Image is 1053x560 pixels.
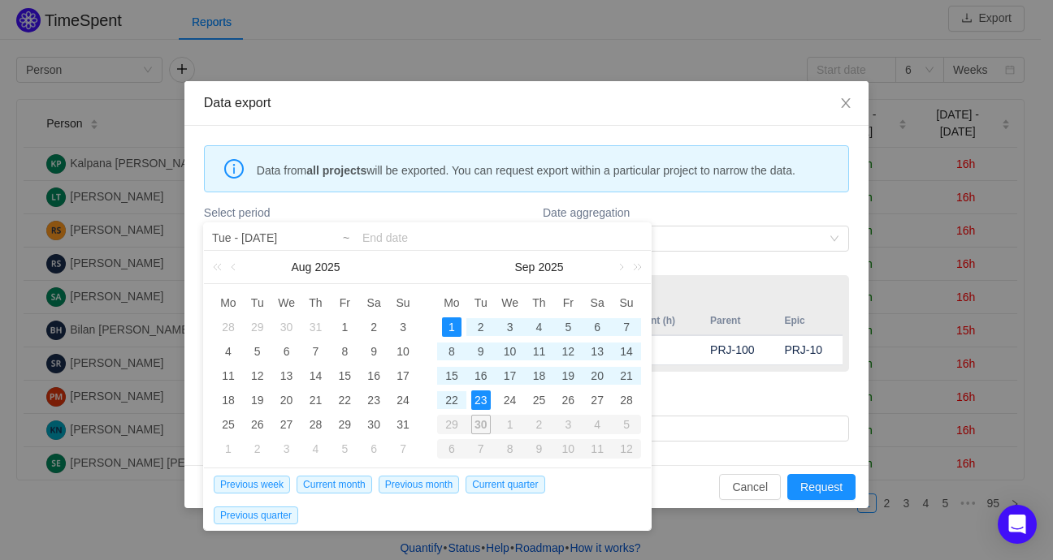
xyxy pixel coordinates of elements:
[388,364,418,388] td: August 17, 2025
[496,291,525,315] th: Wed
[335,390,354,410] div: 22
[442,342,461,361] div: 8
[335,342,354,361] div: 8
[437,339,466,364] td: September 8, 2025
[442,317,461,337] div: 1
[553,364,583,388] td: September 19, 2025
[272,437,301,461] td: September 3, 2025
[583,315,612,339] td: September 6, 2025
[248,317,267,337] div: 29
[214,476,290,493] span: Previous week
[587,366,607,386] div: 20
[529,342,548,361] div: 11
[364,317,383,337] div: 2
[212,228,419,248] input: Start date
[214,364,243,388] td: August 11, 2025
[553,412,583,437] td: October 3, 2025
[525,415,554,434] div: 2
[301,364,331,388] td: August 14, 2025
[313,251,341,283] a: 2025
[214,506,298,524] span: Previous quarter
[525,339,554,364] td: September 11, 2025
[214,315,243,339] td: July 28, 2025
[301,291,331,315] th: Thu
[388,388,418,412] td: August 24, 2025
[364,390,383,410] div: 23
[219,439,238,459] div: 1
[388,315,418,339] td: August 3, 2025
[204,205,526,222] label: Select period
[330,437,359,461] td: September 5, 2025
[388,339,418,364] td: August 10, 2025
[496,315,525,339] td: September 3, 2025
[301,437,331,461] td: September 4, 2025
[359,315,388,339] td: August 2, 2025
[496,439,525,459] div: 8
[301,412,331,437] td: August 28, 2025
[335,439,354,459] div: 5
[330,364,359,388] td: August 15, 2025
[297,476,372,493] span: Current month
[525,364,554,388] td: September 18, 2025
[243,315,272,339] td: July 29, 2025
[496,295,525,310] span: We
[272,412,301,437] td: August 27, 2025
[305,342,325,361] div: 7
[587,342,607,361] div: 13
[702,335,776,365] td: PRJ-100
[466,295,496,310] span: Tu
[359,295,388,310] span: Sa
[583,439,612,459] div: 11
[277,366,297,386] div: 13
[272,339,301,364] td: August 6, 2025
[776,307,843,335] th: Epic
[617,390,636,410] div: 28
[525,315,554,339] td: September 4, 2025
[437,364,466,388] td: September 15, 2025
[257,162,836,179] span: Data from will be exported. You can request export within a particular project to narrow the data.
[553,388,583,412] td: September 26, 2025
[558,317,578,337] div: 5
[393,439,413,459] div: 7
[471,390,491,410] div: 23
[612,291,641,315] th: Sun
[388,291,418,315] th: Sun
[305,366,325,386] div: 14
[219,366,238,386] div: 11
[277,415,297,434] div: 27
[301,315,331,339] td: July 31, 2025
[466,476,544,493] span: Current quarter
[587,317,607,337] div: 6
[289,251,313,283] a: Aug
[466,415,496,434] div: 30
[272,388,301,412] td: August 20, 2025
[587,390,607,410] div: 27
[224,159,244,179] i: icon: info-circle
[272,291,301,315] th: Wed
[529,390,548,410] div: 25
[437,315,466,339] td: September 1, 2025
[227,251,242,283] a: Previous month (PageUp)
[529,366,548,386] div: 18
[787,474,856,500] button: Request
[388,295,418,310] span: Su
[306,164,366,177] strong: all projects
[612,415,641,434] div: 5
[466,437,496,461] td: October 7, 2025
[214,412,243,437] td: August 25, 2025
[525,412,554,437] td: October 2, 2025
[776,335,843,365] td: PRJ-10
[359,437,388,461] td: September 6, 2025
[243,364,272,388] td: August 12, 2025
[359,388,388,412] td: August 23, 2025
[525,295,554,310] span: Th
[612,339,641,364] td: September 14, 2025
[388,437,418,461] td: September 7, 2025
[437,295,466,310] span: Mo
[553,339,583,364] td: September 12, 2025
[702,307,776,335] th: Parent
[496,339,525,364] td: September 10, 2025
[536,251,565,283] a: 2025
[496,412,525,437] td: October 1, 2025
[359,412,388,437] td: August 30, 2025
